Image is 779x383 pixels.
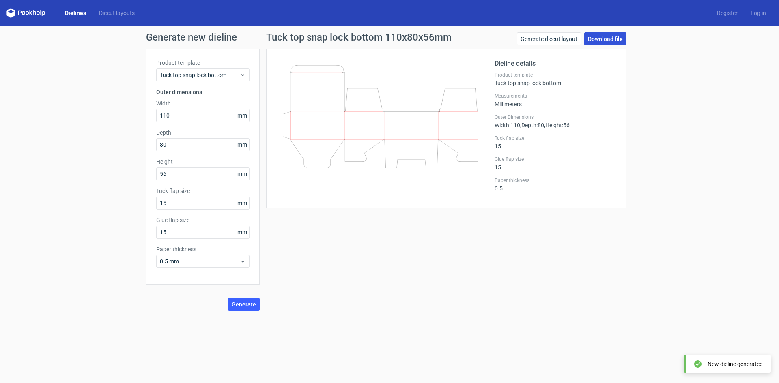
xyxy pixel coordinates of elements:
h1: Tuck top snap lock bottom 110x80x56mm [266,32,452,42]
span: 0.5 mm [160,257,240,265]
a: Register [710,9,744,17]
span: mm [235,109,249,122]
label: Tuck flap size [156,187,250,195]
label: Paper thickness [495,177,616,184]
span: mm [235,197,249,209]
a: Generate diecut layout [517,32,581,45]
a: Download file [584,32,626,45]
span: , Height : 56 [544,122,570,128]
span: Generate [232,302,256,307]
div: New dieline generated [708,360,763,368]
label: Depth [156,128,250,137]
label: Height [156,158,250,166]
a: Dielines [58,9,93,17]
a: Diecut layouts [93,9,141,17]
label: Paper thickness [156,245,250,253]
a: Log in [744,9,773,17]
button: Generate [228,298,260,311]
label: Outer Dimensions [495,114,616,120]
label: Glue flap size [156,216,250,224]
label: Product template [495,72,616,78]
h2: Dieline details [495,59,616,68]
label: Glue flap size [495,156,616,163]
span: Width : 110 [495,122,520,128]
label: Width [156,99,250,107]
label: Measurements [495,93,616,99]
span: , Depth : 80 [520,122,544,128]
div: Millimeters [495,93,616,107]
span: Tuck top snap lock bottom [160,71,240,79]
div: 15 [495,135,616,150]
div: Tuck top snap lock bottom [495,72,616,86]
span: mm [235,226,249,238]
label: Product template [156,59,250,67]
h1: Generate new dieline [146,32,633,42]
h3: Outer dimensions [156,88,250,96]
span: mm [235,168,249,180]
div: 0.5 [495,177,616,192]
label: Tuck flap size [495,135,616,141]
div: 15 [495,156,616,171]
span: mm [235,139,249,151]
